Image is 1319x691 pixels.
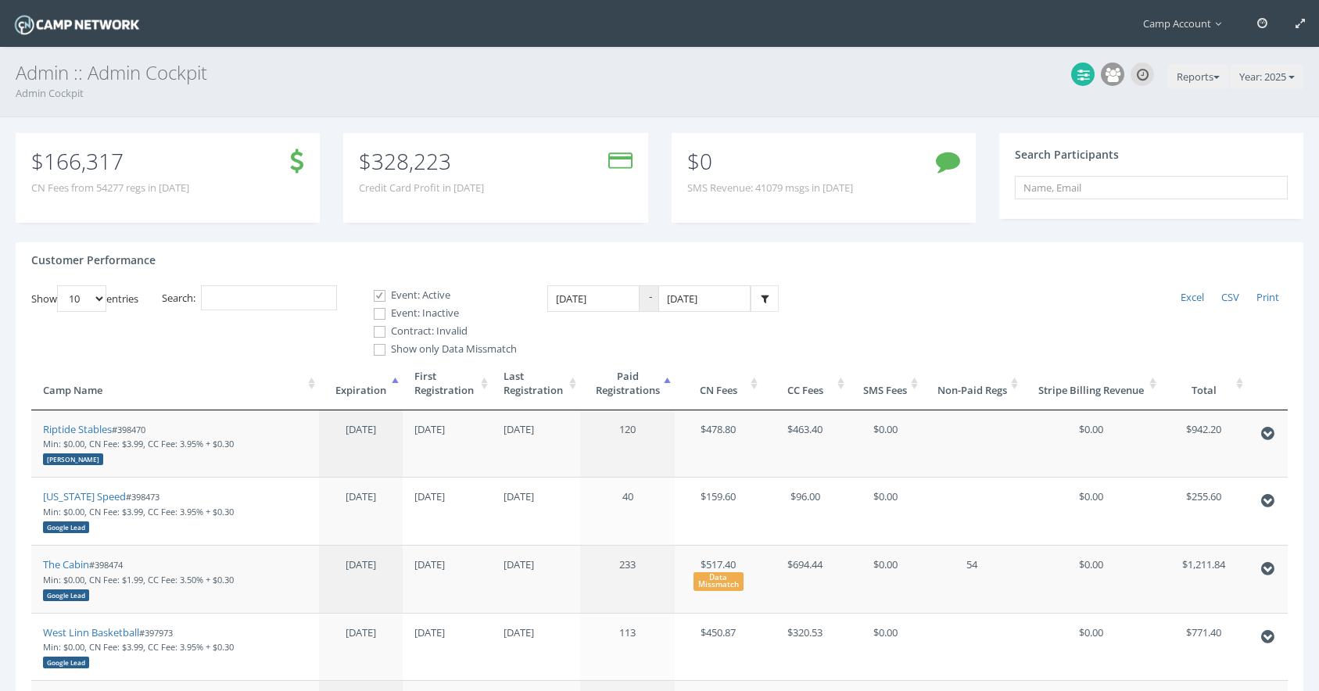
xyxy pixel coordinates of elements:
[1231,65,1303,90] button: Year: 2025
[43,589,89,601] div: Google Lead
[43,521,89,533] div: Google Lead
[43,557,89,571] a: The Cabin
[675,545,762,613] td: $517.40
[403,613,492,681] td: [DATE]
[360,342,517,357] label: Show only Data Missmatch
[848,357,922,410] th: SMS Fees: activate to sort column ascending
[1022,410,1160,478] td: $0.00
[43,559,234,600] small: #398474 Min: $0.00, CN Fee: $1.99, CC Fee: 3.50% + $0.30
[43,627,234,668] small: #397973 Min: $0.00, CN Fee: $3.99, CC Fee: 3.95% + $0.30
[687,146,712,176] span: $0
[1160,613,1247,681] td: $771.40
[43,657,89,668] div: Google Lead
[31,152,189,170] p: $
[1168,65,1228,90] button: Reports
[675,410,762,478] td: $478.80
[1172,285,1213,310] a: Excel
[346,625,376,639] span: [DATE]
[1256,290,1279,304] span: Print
[162,285,337,311] label: Search:
[346,489,376,503] span: [DATE]
[1160,357,1247,410] th: Total: activate to sort column ascending
[1160,410,1247,478] td: $942.20
[848,410,922,478] td: $0.00
[403,545,492,613] td: [DATE]
[675,357,762,410] th: CN Fees: activate to sort column ascending
[346,557,376,571] span: [DATE]
[360,288,517,303] label: Event: Active
[201,285,337,311] input: Search:
[1015,176,1288,199] input: Name, Email
[1022,613,1160,681] td: $0.00
[360,306,517,321] label: Event: Inactive
[762,545,848,613] td: $694.44
[43,453,103,465] div: [PERSON_NAME]
[1022,357,1160,410] th: Stripe Billing Revenue: activate to sort column ascending
[16,86,84,100] a: Admin Cockpit
[1015,149,1119,160] h4: Search Participants
[492,613,581,681] td: [DATE]
[580,357,675,410] th: PaidRegistrations: activate to sort column ascending
[580,477,675,545] td: 40
[346,422,376,436] span: [DATE]
[580,545,675,613] td: 233
[57,285,106,312] select: Showentries
[31,181,189,195] span: CN Fees from 54277 regs in [DATE]
[43,422,112,436] a: Riptide Stables
[922,357,1022,410] th: Non-Paid Regs: activate to sort column ascending
[359,181,484,195] span: Credit Card Profit in [DATE]
[16,63,1303,83] h3: Admin :: Admin Cockpit
[694,572,744,591] div: Data Missmatch
[492,477,581,545] td: [DATE]
[359,152,484,170] p: $
[403,357,492,410] th: FirstRegistration: activate to sort column ascending
[31,357,319,410] th: Camp Name: activate to sort column ascending
[1160,545,1247,613] td: $1,211.84
[43,489,126,503] a: [US_STATE] Speed
[44,146,124,176] span: 166,317
[922,545,1022,613] td: 54
[1181,290,1204,304] span: Excel
[31,285,138,312] label: Show entries
[640,285,658,313] span: -
[848,477,922,545] td: $0.00
[762,613,848,681] td: $320.53
[1160,477,1247,545] td: $255.60
[1239,70,1286,84] span: Year: 2025
[371,146,451,176] span: 328,223
[675,477,762,545] td: $159.60
[492,545,581,613] td: [DATE]
[658,285,751,313] input: Date Range: To
[762,477,848,545] td: $96.00
[580,613,675,681] td: 113
[360,324,517,339] label: Contract: Invalid
[43,424,234,464] small: #398470 Min: $0.00, CN Fee: $3.99, CC Fee: 3.95% + $0.30
[319,357,403,410] th: Expiration: activate to sort column descending
[762,410,848,478] td: $463.40
[403,477,492,545] td: [DATE]
[492,357,581,410] th: LastRegistration: activate to sort column ascending
[1022,477,1160,545] td: $0.00
[675,613,762,681] td: $450.87
[1213,285,1248,310] a: CSV
[580,410,675,478] td: 120
[547,285,640,313] input: Date Range: From
[848,545,922,613] td: $0.00
[687,181,853,195] span: SMS Revenue: 41079 msgs in [DATE]
[492,410,581,478] td: [DATE]
[43,491,234,532] small: #398473 Min: $0.00, CN Fee: $3.99, CC Fee: 3.95% + $0.30
[31,254,156,266] h4: Customer Performance
[1022,545,1160,613] td: $0.00
[12,11,142,38] img: Camp Network
[1221,290,1239,304] span: CSV
[1143,16,1229,30] span: Camp Account
[403,410,492,478] td: [DATE]
[848,613,922,681] td: $0.00
[1248,285,1288,310] a: Print
[762,357,848,410] th: CC Fees: activate to sort column ascending
[43,625,139,639] a: West Linn Basketball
